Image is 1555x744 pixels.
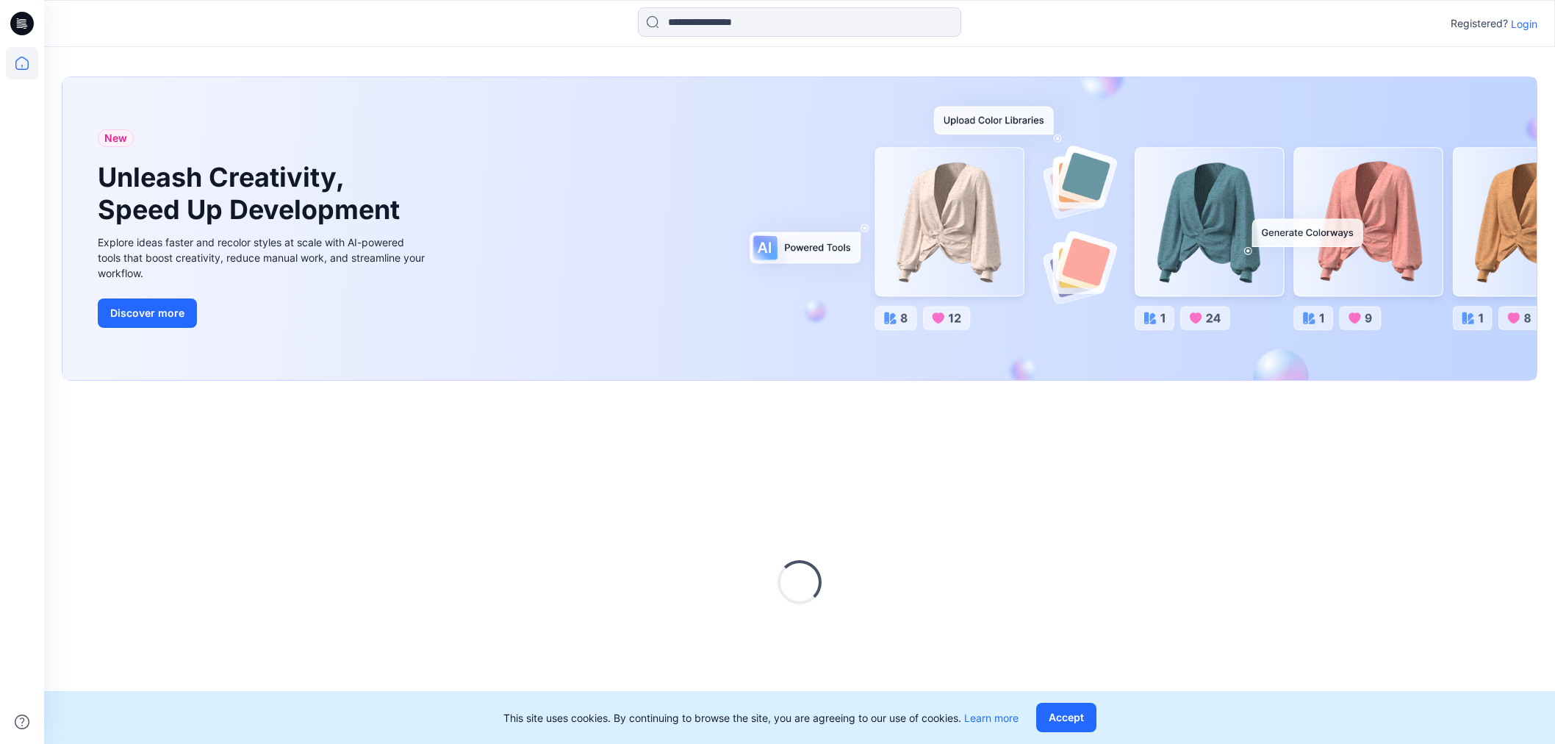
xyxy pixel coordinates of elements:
[1036,703,1096,732] button: Accept
[98,235,428,281] div: Explore ideas faster and recolor styles at scale with AI-powered tools that boost creativity, red...
[1511,16,1537,32] p: Login
[104,129,127,147] span: New
[98,298,428,328] a: Discover more
[98,162,406,225] h1: Unleash Creativity, Speed Up Development
[1451,15,1508,32] p: Registered?
[964,712,1019,724] a: Learn more
[98,298,197,328] button: Discover more
[503,710,1019,726] p: This site uses cookies. By continuing to browse the site, you are agreeing to our use of cookies.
